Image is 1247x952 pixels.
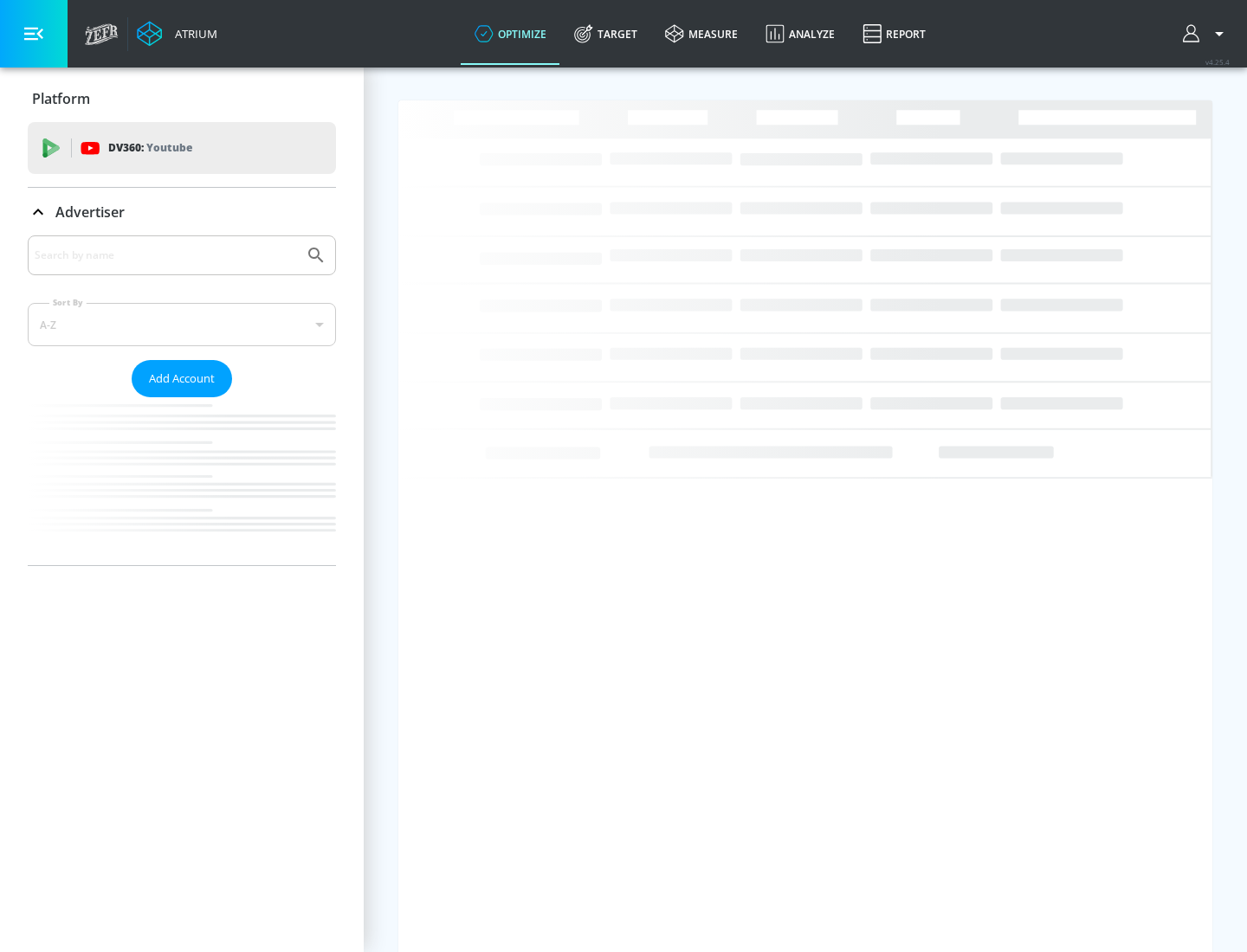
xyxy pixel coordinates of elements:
[28,235,336,565] div: Advertiser
[55,203,125,222] p: Advertiser
[32,89,90,108] p: Platform
[132,360,232,397] button: Add Account
[108,138,192,158] p: DV360:
[149,369,215,389] span: Add Account
[49,297,87,308] label: Sort By
[752,3,849,65] a: Analyze
[849,3,940,65] a: Report
[560,3,651,65] a: Target
[28,188,336,236] div: Advertiser
[28,74,336,123] div: Platform
[146,138,192,157] p: Youtube
[137,21,217,47] a: Atrium
[28,303,336,346] div: A-Z
[1205,57,1230,67] span: v 4.25.4
[28,397,336,565] nav: list of Advertiser
[651,3,752,65] a: measure
[35,244,297,267] input: Search by name
[461,3,560,65] a: optimize
[168,26,217,42] div: Atrium
[28,122,336,174] div: DV360: Youtube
